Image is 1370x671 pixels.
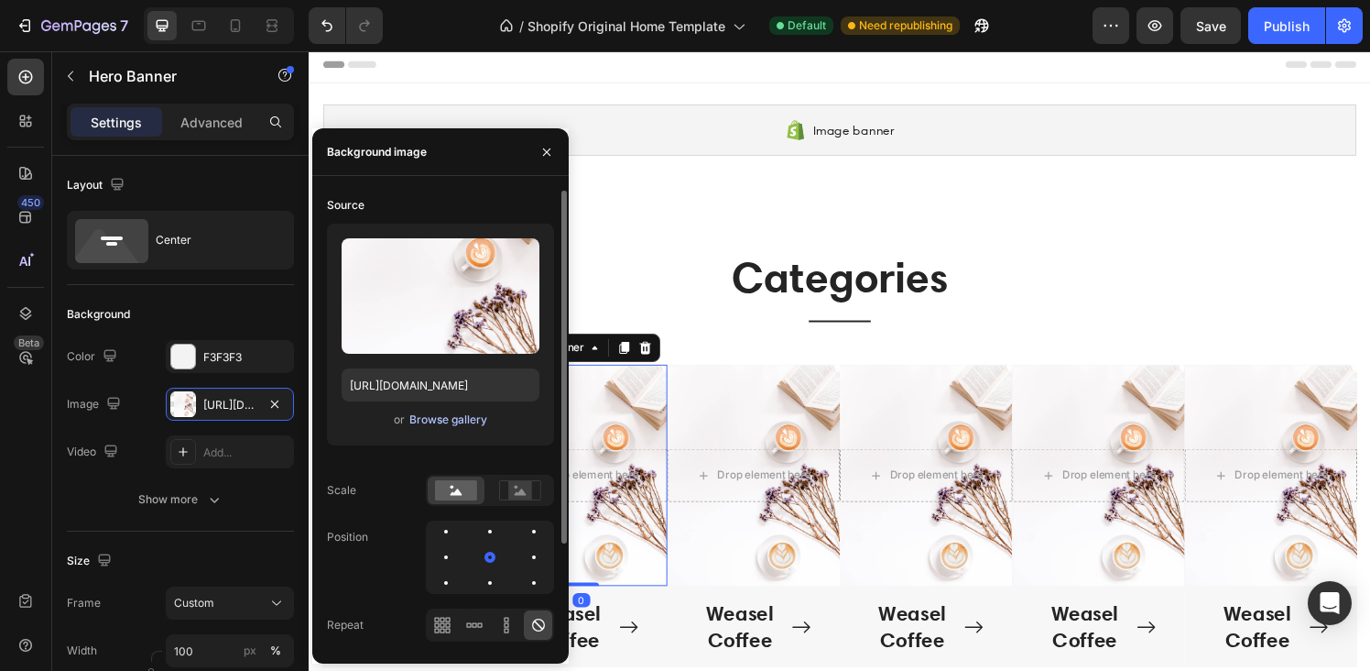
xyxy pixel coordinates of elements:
[371,554,549,638] button: Weasel Coffee
[239,640,261,662] button: %
[215,299,288,315] div: Hero Banner
[394,409,405,431] span: or
[309,7,383,44] div: Undo/Redo
[788,17,826,34] span: Default
[203,349,289,366] div: F3F3F3
[527,16,725,36] span: Shopify Original Home Template
[43,568,135,623] div: Weasel Coffee
[327,144,427,160] div: Background image
[907,324,1085,554] div: Background Image
[409,412,487,428] div: Browse gallery
[519,16,524,36] span: /
[423,432,520,446] div: Drop element here
[327,482,356,499] div: Scale
[66,432,163,446] div: Drop element here
[16,205,1083,262] p: Categories
[7,7,136,44] button: 7
[907,554,1085,638] button: Weasel Coffee
[728,324,907,554] div: Overlay
[265,640,287,662] button: px
[327,617,364,633] div: Repeat
[959,432,1056,446] div: Drop element here
[156,219,267,261] div: Center
[67,345,121,369] div: Color
[89,65,245,87] p: Hero Banner
[342,238,539,354] img: preview-image
[757,568,849,623] div: Weasel Coffee
[174,595,214,611] span: Custom
[67,549,115,574] div: Size
[371,324,549,554] div: Overlay
[244,643,256,659] div: px
[327,529,368,545] div: Position
[549,324,728,554] div: Overlay
[728,554,907,638] button: Weasel Coffee
[1248,7,1325,44] button: Publish
[728,324,907,554] div: Background Image
[67,440,122,465] div: Video
[1308,581,1352,625] div: Open Intercom Messenger
[936,568,1027,623] div: Weasel Coffee
[192,554,371,638] button: Weasel Coffee
[907,324,1085,554] div: Overlay
[14,554,192,638] button: Weasel Coffee
[120,15,128,37] p: 7
[203,445,289,461] div: Add...
[166,587,294,620] button: Custom
[138,490,223,509] div: Show more
[549,324,728,554] div: Background Image
[67,392,125,417] div: Image
[327,197,364,214] div: Source
[14,335,44,350] div: Beta
[67,483,294,516] button: Show more
[549,554,728,638] button: Weasel Coffee
[67,595,101,611] label: Frame
[1180,7,1241,44] button: Save
[859,17,952,34] span: Need republishing
[180,113,243,132] p: Advanced
[222,568,313,623] div: Weasel Coffee
[192,324,371,554] div: Background Image
[91,113,142,132] p: Settings
[273,561,291,576] div: 0
[1196,18,1226,34] span: Save
[780,432,877,446] div: Drop element here
[579,568,670,623] div: Weasel Coffee
[192,324,371,554] div: Overlay
[408,411,488,429] button: Browse gallery
[14,324,192,554] div: Overlay
[309,51,1370,671] iframe: Design area
[522,71,606,93] span: Image banner
[270,643,281,659] div: %
[245,432,342,446] div: Drop element here
[400,568,492,623] div: Weasel Coffee
[166,634,294,667] input: px%
[342,368,539,401] input: https://example.com/image.jpg
[1264,16,1310,36] div: Publish
[371,324,549,554] div: Background Image
[67,173,128,198] div: Layout
[67,643,97,659] label: Width
[17,195,44,210] div: 450
[67,306,130,323] div: Background
[602,432,699,446] div: Drop element here
[203,397,256,413] div: [URL][DOMAIN_NAME]
[14,324,192,554] div: Background Image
